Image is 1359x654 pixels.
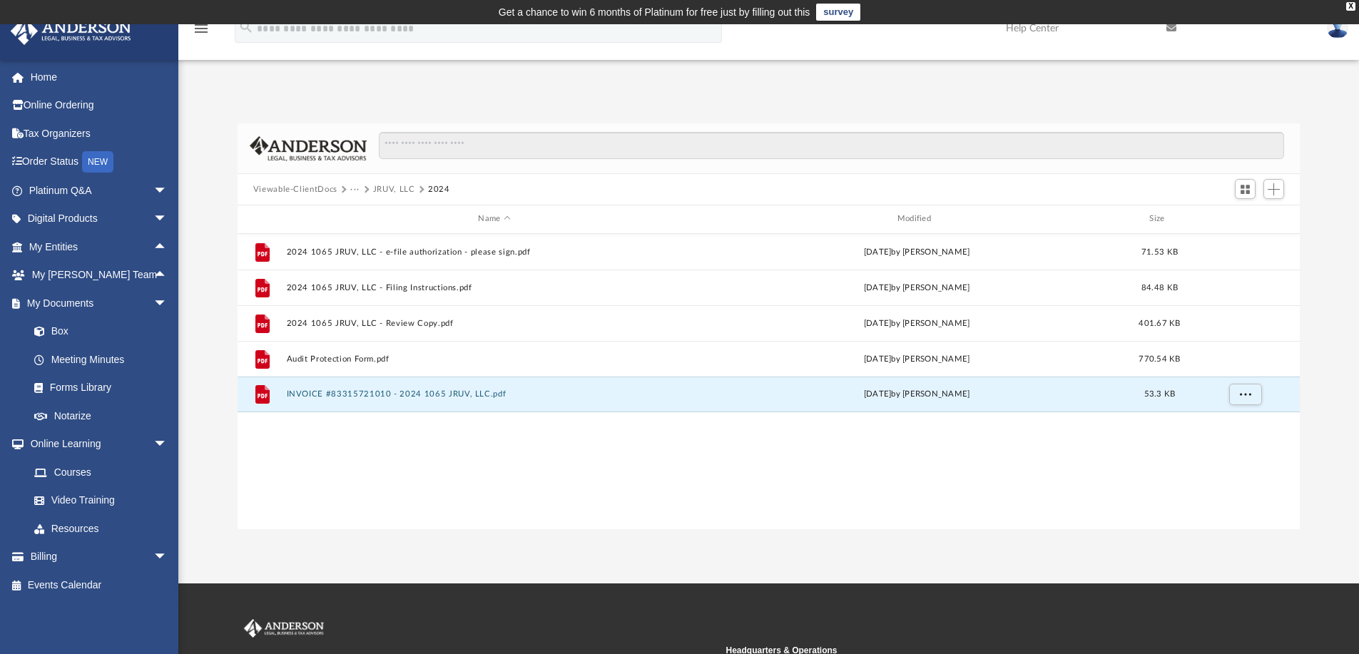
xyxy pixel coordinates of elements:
span: 53.3 KB [1144,390,1175,398]
span: arrow_drop_down [153,176,182,205]
a: Forms Library [20,374,175,402]
div: Get a chance to win 6 months of Platinum for free just by filling out this [499,4,810,21]
button: 2024 1065 JRUV, LLC - e-file authorization - please sign.pdf [286,247,702,257]
button: INVOICE #83315721010 - 2024 1065 JRUV, LLC.pdf [286,389,702,399]
div: NEW [82,151,113,173]
div: Size [1131,213,1188,225]
a: My Entitiesarrow_drop_up [10,233,189,261]
div: [DATE] by [PERSON_NAME] [708,352,1124,365]
a: menu [193,27,210,37]
a: My Documentsarrow_drop_down [10,289,182,317]
button: Switch to Grid View [1235,179,1256,199]
a: Billingarrow_drop_down [10,543,189,571]
div: [DATE] by [PERSON_NAME] [708,281,1124,294]
a: Home [10,63,189,91]
a: My [PERSON_NAME] Teamarrow_drop_up [10,261,182,290]
button: 2024 1065 JRUV, LLC - Review Copy.pdf [286,319,702,328]
div: [DATE] by [PERSON_NAME] [708,317,1124,329]
span: arrow_drop_up [153,261,182,290]
a: Order StatusNEW [10,148,189,177]
a: Courses [20,458,182,486]
div: Modified [708,213,1125,225]
a: Events Calendar [10,571,189,599]
div: grid [238,234,1301,530]
button: JRUV, LLC [373,183,415,196]
span: 401.67 KB [1139,319,1180,327]
div: id [244,213,280,225]
span: arrow_drop_down [153,543,182,572]
button: Add [1263,179,1285,199]
div: Name [285,213,702,225]
span: arrow_drop_up [153,233,182,262]
span: 84.48 KB [1141,283,1178,291]
a: Notarize [20,402,182,430]
div: id [1194,213,1294,225]
span: 770.54 KB [1139,354,1180,362]
input: Search files and folders [379,132,1284,159]
span: arrow_drop_down [153,205,182,234]
div: [DATE] by [PERSON_NAME] [708,388,1124,401]
a: Online Learningarrow_drop_down [10,430,182,459]
div: [DATE] by [PERSON_NAME] [708,245,1124,258]
i: menu [193,20,210,37]
span: arrow_drop_down [153,289,182,318]
a: Resources [20,514,182,543]
i: search [238,19,254,35]
button: 2024 1065 JRUV, LLC - Filing Instructions.pdf [286,283,702,292]
span: 71.53 KB [1141,247,1178,255]
button: 2024 [428,183,450,196]
div: close [1346,2,1355,11]
img: Anderson Advisors Platinum Portal [6,17,136,45]
img: Anderson Advisors Platinum Portal [241,619,327,638]
span: arrow_drop_down [153,430,182,459]
a: Digital Productsarrow_drop_down [10,205,189,233]
a: Box [20,317,175,346]
a: Online Ordering [10,91,189,120]
a: Tax Organizers [10,119,189,148]
a: Meeting Minutes [20,345,182,374]
a: Video Training [20,486,175,515]
button: More options [1228,384,1261,405]
button: Audit Protection Form.pdf [286,354,702,364]
img: User Pic [1327,18,1348,39]
a: survey [816,4,860,21]
button: ··· [350,183,360,196]
button: Viewable-ClientDocs [253,183,337,196]
a: Platinum Q&Aarrow_drop_down [10,176,189,205]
